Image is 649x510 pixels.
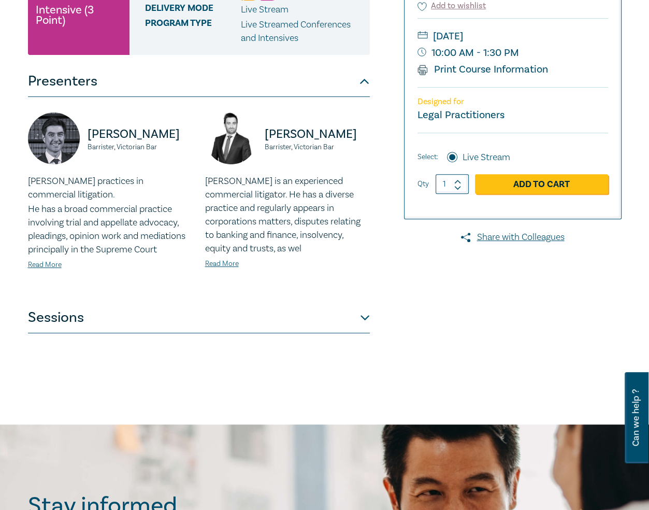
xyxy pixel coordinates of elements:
img: https://s3.ap-southeast-2.amazonaws.com/leo-cussen-store-production-content/Contacts/Adam%20John%... [205,112,257,164]
a: Read More [205,259,239,268]
small: Barrister, Victorian Bar [88,144,193,151]
p: [PERSON_NAME] [265,126,370,143]
label: Qty [417,178,429,190]
small: Legal Practitioners [417,108,504,122]
span: Live Stream [241,4,289,16]
button: Presenters [28,66,370,97]
p: [PERSON_NAME] [88,126,193,143]
button: Sessions [28,302,370,333]
a: Print Course Information [417,63,549,76]
p: Designed for [417,97,608,107]
a: Add to Cart [475,174,608,194]
img: https://s3.ap-southeast-2.amazonaws.com/leo-cussen-store-production-content/Contacts/Jonathan%20W... [28,112,80,164]
a: Share with Colleagues [404,231,622,244]
a: Read More [28,260,62,270]
small: [DATE] [417,28,608,45]
p: Live Streamed Conferences and Intensives [241,18,362,45]
small: Barrister, Victorian Bar [265,144,370,151]
span: Can we help ? [631,378,641,457]
small: Intensive (3 Point) [36,5,122,25]
p: [PERSON_NAME] is an experienced commercial litigator. He has a diverse practice and regularly app... [205,175,370,256]
span: Delivery Mode [145,3,241,17]
small: 10:00 AM - 1:30 PM [417,45,608,61]
label: Live Stream [463,151,510,164]
p: [PERSON_NAME] practices in commercial litigation. [28,175,193,202]
span: Select: [417,151,438,163]
input: 1 [436,174,469,194]
span: Program type [145,18,241,45]
p: He has a broad commercial practice involving trial and appellate advocacy, pleadings, opinion wor... [28,203,193,257]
